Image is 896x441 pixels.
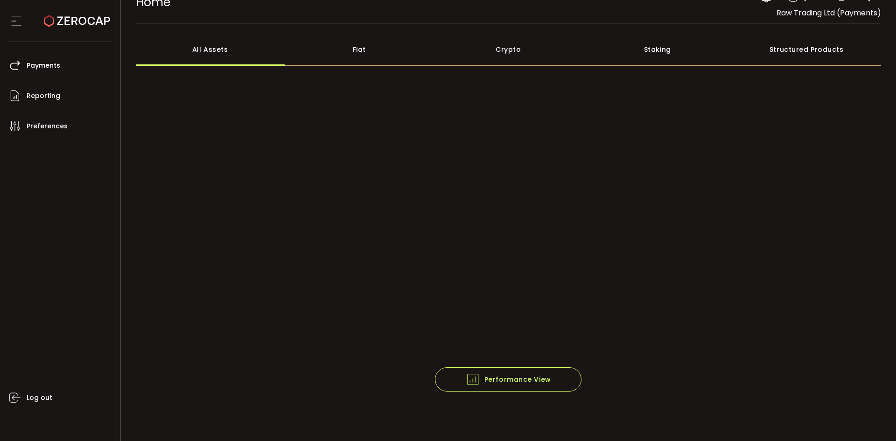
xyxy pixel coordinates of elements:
span: Payments [27,59,60,72]
span: Raw Trading Ltd (Payments) [777,7,881,18]
div: Staking [583,33,732,66]
div: Fiat [285,33,434,66]
div: Structured Products [732,33,882,66]
span: Preferences [27,119,68,133]
span: Log out [27,391,52,405]
div: All Assets [136,33,285,66]
span: Reporting [27,89,60,103]
iframe: Chat Widget [849,396,896,441]
div: Crypto [434,33,583,66]
button: Performance View [435,367,581,392]
span: Performance View [466,372,551,386]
